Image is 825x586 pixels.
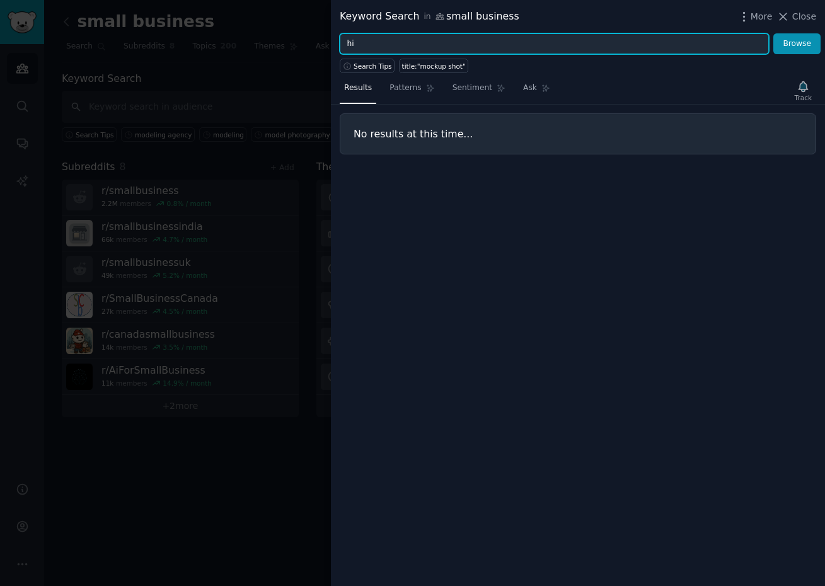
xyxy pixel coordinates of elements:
span: Search Tips [354,62,392,71]
a: Patterns [385,78,439,104]
span: More [751,10,773,23]
span: in [424,11,430,23]
span: Ask [523,83,537,94]
a: Ask [519,78,555,104]
span: Close [792,10,816,23]
a: Sentiment [448,78,510,104]
span: Results [344,83,372,94]
a: Results [340,78,376,104]
a: title:"mockup shot" [399,59,468,73]
div: title:"mockup shot" [402,62,466,71]
button: Browse [773,33,821,55]
span: Patterns [389,83,421,94]
button: Search Tips [340,59,395,73]
button: More [737,10,773,23]
input: Try a keyword related to your business [340,33,769,55]
h3: No results at this time... [354,127,802,141]
div: Keyword Search small business [340,9,519,25]
span: Sentiment [453,83,492,94]
button: Close [776,10,816,23]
